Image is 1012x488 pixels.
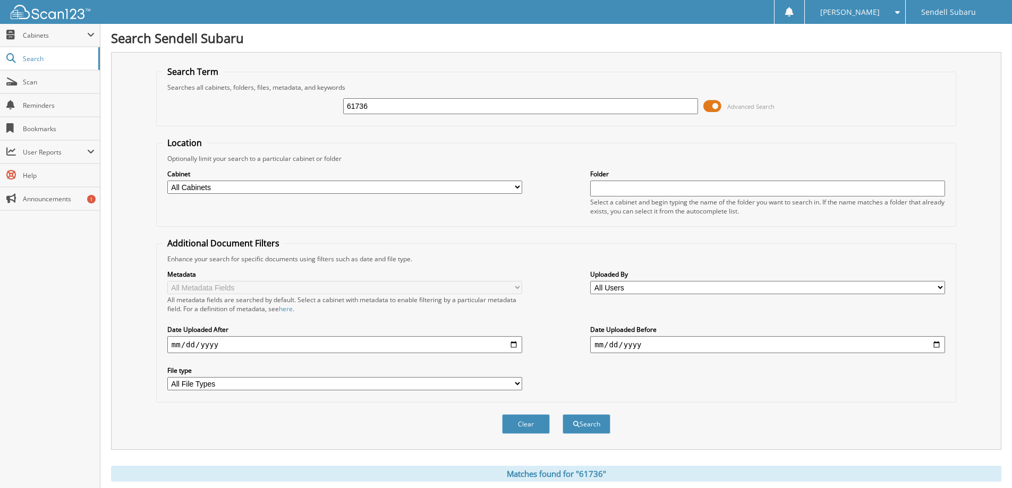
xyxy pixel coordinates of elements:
[87,195,96,203] div: 1
[502,414,550,434] button: Clear
[23,148,87,157] span: User Reports
[727,102,775,110] span: Advanced Search
[167,325,522,334] label: Date Uploaded After
[23,124,95,133] span: Bookmarks
[167,366,522,375] label: File type
[167,295,522,313] div: All metadata fields are searched by default. Select a cabinet with metadata to enable filtering b...
[162,66,224,78] legend: Search Term
[23,31,87,40] span: Cabinets
[167,336,522,353] input: start
[23,194,95,203] span: Announcements
[162,83,950,92] div: Searches all cabinets, folders, files, metadata, and keywords
[590,336,945,353] input: end
[167,169,522,178] label: Cabinet
[590,270,945,279] label: Uploaded By
[590,325,945,334] label: Date Uploaded Before
[11,5,90,19] img: scan123-logo-white.svg
[563,414,610,434] button: Search
[590,169,945,178] label: Folder
[162,137,207,149] legend: Location
[820,9,880,15] span: [PERSON_NAME]
[111,29,1001,47] h1: Search Sendell Subaru
[23,171,95,180] span: Help
[111,466,1001,482] div: Matches found for "61736"
[921,9,976,15] span: Sendell Subaru
[590,198,945,216] div: Select a cabinet and begin typing the name of the folder you want to search in. If the name match...
[167,270,522,279] label: Metadata
[23,54,93,63] span: Search
[279,304,293,313] a: here
[23,78,95,87] span: Scan
[162,154,950,163] div: Optionally limit your search to a particular cabinet or folder
[162,237,285,249] legend: Additional Document Filters
[23,101,95,110] span: Reminders
[162,254,950,263] div: Enhance your search for specific documents using filters such as date and file type.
